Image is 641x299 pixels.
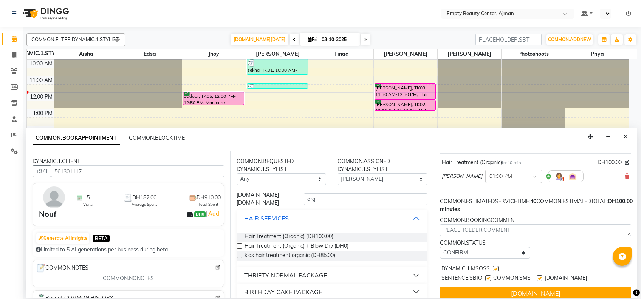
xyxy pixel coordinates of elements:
span: jhoy [182,49,246,59]
img: Hairdresser.png [554,172,564,181]
span: Tinaa [310,49,373,59]
div: [PERSON_NAME], TK03, 11:30 AM-12:30 PM, Hair Treatment (Organic) + Blow Dry [375,84,435,99]
span: [DOMAIN_NAME] [545,274,587,284]
span: DH0 [194,211,206,217]
button: COMMON.ADDNEW [546,34,593,45]
span: [PERSON_NAME] [442,173,482,180]
input: PLACEHOLDER.SBT [475,34,542,45]
div: 10:00 AM [28,60,54,68]
div: COMMON.BOOKINGCOMMENT [440,216,631,224]
button: Generate AI Insights [36,233,89,244]
span: COMMON.BOOKAPPOINTMENT [33,131,120,145]
div: [DOMAIN_NAME] [DOMAIN_NAME] [231,191,299,207]
div: Badoor, TK05, 12:00 PM-12:50 PM, Manicure Pedicure [183,92,244,105]
button: +971 [33,165,51,177]
div: Limited to 5 AI generations per business during beta. [36,246,221,254]
input: 2025-10-03 [319,34,357,45]
span: COMMON.NOTES [36,263,88,273]
button: HAIR SERVICES [240,211,425,225]
span: Priya [565,49,629,59]
div: Hair Treatment (Organic) [442,159,521,166]
span: [DOMAIN_NAME][DATE] [231,34,288,45]
span: Visits [83,202,93,207]
span: DH910.00 [197,194,221,202]
div: Nouf [39,208,56,220]
div: 1:00 PM [31,109,54,117]
a: Add [207,209,220,218]
span: COMMON.ADDNEW [548,37,591,42]
div: DYNAMIC.1.CLIENT [33,157,224,165]
span: | [206,209,220,218]
input: DYNAMIC.1.SBSN [304,193,427,205]
div: COMMON.STATUS [440,239,530,247]
img: avatar [43,186,65,208]
span: 5 [87,194,90,202]
span: COMMON.FILTER DYNAMIC.1.STYLIST [31,36,119,42]
div: BIRTHDAY CAKE PACKAGE [244,287,322,296]
span: DYNAMIC.1.MSOSS [441,265,490,274]
span: Hair Treatment (Organic) + Blow Dry (DH0) [245,242,348,251]
div: COMMON.REQUESTED DYNAMIC.1.STYLIST [237,157,327,173]
input: PLACEHOLDER.SBNMEC [51,165,224,177]
span: Aisha [54,49,118,59]
div: 2:00 PM [31,126,54,134]
span: COMMON.SMS [493,274,531,284]
span: Edsa [118,49,182,59]
span: Total Spent [198,202,218,207]
span: [PERSON_NAME] [374,49,437,59]
button: THRIFTY NORMAL PACKAGE [240,268,425,282]
span: Photoshoots [502,49,565,59]
div: [PERSON_NAME], TK02, 12:30 PM-01:10 PM, Hair Treatment (Organic) [375,100,435,110]
i: Edit price [625,160,629,165]
div: DYNAMIC.1.STYLIST [27,49,54,57]
span: DH100.00 [598,159,622,166]
span: Fri [306,37,319,42]
span: COMMON.BLOCKTIME [129,134,185,141]
img: logo [19,3,71,24]
span: kids hair treatment organic (DH85.00) [245,251,335,261]
span: Hair Treatment (Organic) (DH100.00) [245,233,333,242]
small: for [502,160,521,165]
span: DH182.00 [132,194,156,202]
div: COMMON.ASSIGNED DYNAMIC.1.STYLIST [338,157,427,173]
span: [PERSON_NAME] [438,49,501,59]
div: 12:00 PM [28,93,54,101]
button: Close [620,131,631,143]
div: 11:00 AM [28,76,54,84]
span: DH100.00 [608,198,633,205]
div: kholud, TK04, 11:30 AM-11:40 AM, File only [247,84,308,88]
span: COMMON.ESTIMATEDTOTAL: [536,198,608,205]
span: [PERSON_NAME] [246,49,310,59]
div: sekha, TK01, 10:00 AM-11:00 AM, Mani Pedi w/ Normal Color [247,59,308,74]
span: Average Spent [132,202,157,207]
img: Interior.png [568,172,577,181]
div: THRIFTY NORMAL PACKAGE [244,271,327,280]
span: BETA [93,235,110,242]
div: HAIR SERVICES [244,214,289,223]
span: SENTENCE.SBIO [441,274,482,284]
span: COMMON.ESTIMATEDSERVICETIME: [440,198,530,205]
span: COMMON.NONOTES [103,274,154,282]
span: 40 min [507,160,521,165]
button: BIRTHDAY CAKE PACKAGE [240,285,425,299]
